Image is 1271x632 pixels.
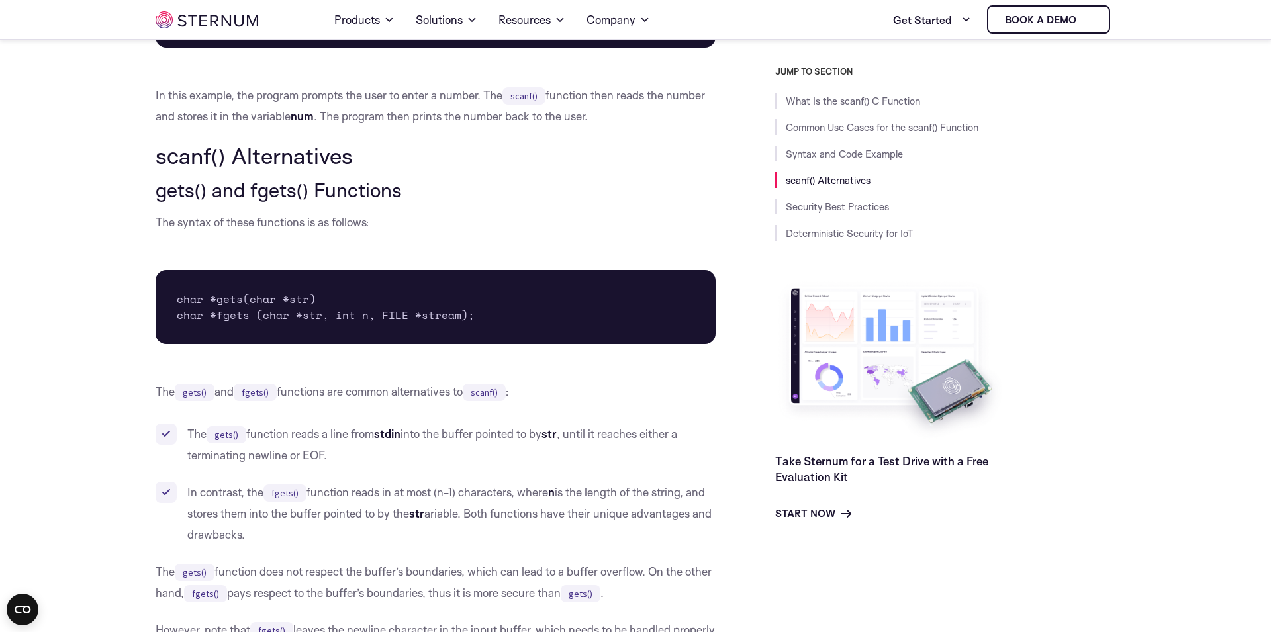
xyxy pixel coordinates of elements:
[156,482,716,545] li: In contrast, the function reads in at most (n-1) characters, where is the length of the string, a...
[786,174,871,187] a: scanf() Alternatives
[156,212,716,233] p: The syntax of these functions is as follows:
[156,561,716,604] p: The function does not respect the buffer’s boundaries, which can lead to a buffer overflow. On th...
[291,109,314,123] b: num
[463,384,506,401] code: scanf()
[786,227,913,240] a: Deterministic Security for IoT
[416,1,477,38] a: Solutions
[409,506,424,520] strong: str
[786,201,889,213] a: Security Best Practices
[775,506,851,521] a: Start Now
[893,7,971,33] a: Get Started
[156,143,716,168] h2: scanf() Alternatives
[502,87,545,105] code: scanf()
[548,485,555,499] strong: n
[175,564,214,581] code: gets()
[156,270,716,344] pre: char *gets(char *str) char *fgets (char *str, int n, FILE *stream);
[987,5,1110,34] a: Book a demo
[775,278,1007,443] img: Take Sternum for a Test Drive with a Free Evaluation Kit
[374,427,400,441] strong: stdin
[541,427,557,441] strong: str
[587,1,650,38] a: Company
[156,11,258,28] img: sternum iot
[156,381,716,402] p: The and functions are common alternatives to :
[561,585,600,602] code: gets()
[156,85,716,127] p: In this example, the program prompts the user to enter a number. The function then reads the numb...
[184,585,227,602] code: fgets()
[775,454,988,484] a: Take Sternum for a Test Drive with a Free Evaluation Kit
[775,66,1115,77] h3: JUMP TO SECTION
[7,594,38,625] button: Open CMP widget
[156,424,716,466] li: The function reads a line from into the buffer pointed to by , until it reaches either a terminat...
[786,121,978,134] a: Common Use Cases for the scanf() Function
[334,1,395,38] a: Products
[498,1,565,38] a: Resources
[156,179,716,201] h3: gets() and fgets() Functions
[175,384,214,401] code: gets()
[207,426,246,443] code: gets()
[234,384,277,401] code: fgets()
[263,484,306,502] code: fgets()
[786,95,920,107] a: What Is the scanf() C Function
[1082,15,1092,25] img: sternum iot
[786,148,903,160] a: Syntax and Code Example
